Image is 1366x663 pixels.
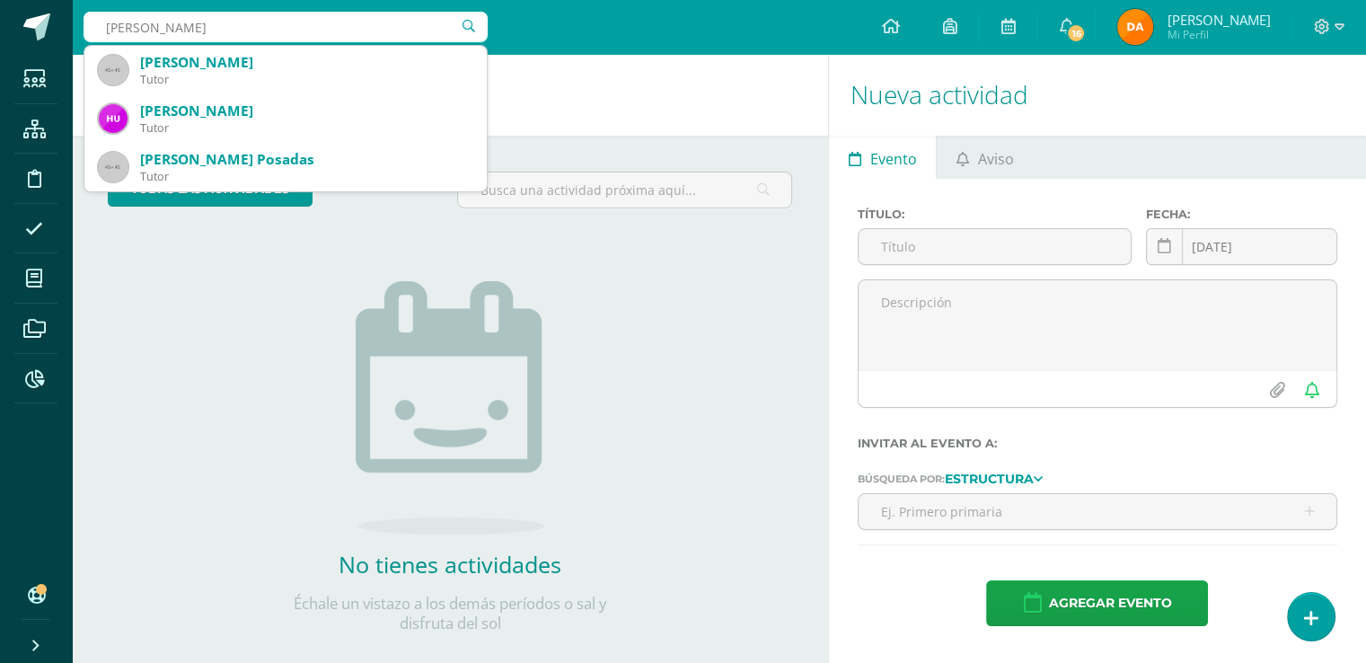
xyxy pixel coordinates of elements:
div: [PERSON_NAME] [140,102,472,120]
button: Agregar evento [986,580,1208,626]
span: Búsqueda por: [858,473,945,485]
img: 7c34d50117bb9e5df5926ec2731927a3.png [99,104,128,133]
span: [PERSON_NAME] [1167,11,1270,29]
h1: Nueva actividad [850,54,1344,136]
div: Tutor [140,169,472,184]
label: Título: [858,208,1132,221]
img: 82a5943632aca8211823fb2e9800a6c1.png [1117,9,1153,45]
label: Invitar al evento a: [858,437,1337,450]
span: 16 [1066,23,1086,43]
input: Busca una actividad próxima aquí... [458,172,791,208]
h2: No tienes actividades [270,549,630,579]
a: Evento [829,136,936,179]
img: 45x45 [99,153,128,181]
span: Evento [870,137,917,181]
a: Estructura [945,472,1043,484]
input: Busca un usuario... [84,12,488,42]
img: no_activities.png [356,281,544,535]
input: Ej. Primero primaria [859,494,1336,529]
span: Aviso [978,137,1014,181]
span: Agregar evento [1048,581,1171,625]
img: 45x45 [99,56,128,84]
label: Fecha: [1146,208,1337,221]
div: [PERSON_NAME] Posadas [140,150,472,169]
a: Aviso [937,136,1033,179]
input: Título [859,229,1131,264]
div: [PERSON_NAME] [140,53,472,72]
p: Échale un vistazo a los demás períodos o sal y disfruta del sol [270,594,630,633]
div: Tutor [140,120,472,136]
input: Fecha de entrega [1147,229,1336,264]
span: Mi Perfil [1167,27,1270,42]
strong: Estructura [945,471,1034,487]
div: Tutor [140,72,472,87]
